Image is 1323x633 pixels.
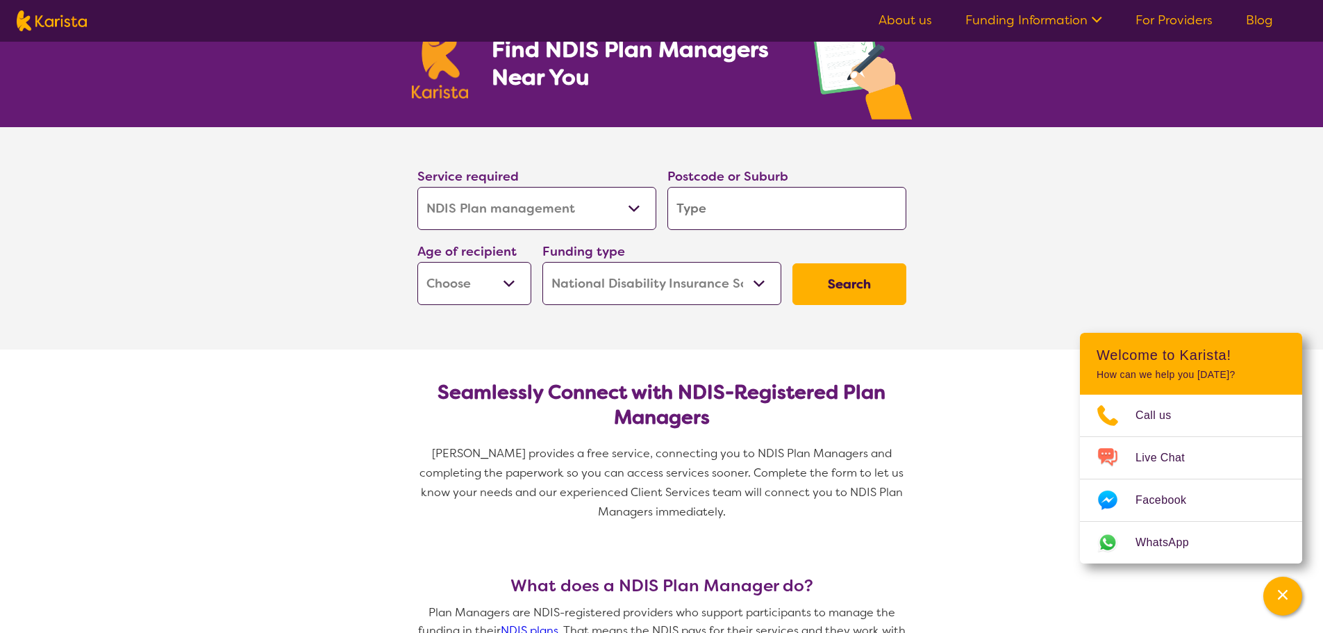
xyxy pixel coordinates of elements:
[417,243,517,260] label: Age of recipient
[1135,532,1206,553] span: WhatsApp
[1135,447,1201,468] span: Live Chat
[1263,577,1302,616] button: Channel Menu
[1097,369,1285,381] p: How can we help you [DATE]?
[417,168,519,185] label: Service required
[542,243,625,260] label: Funding type
[667,168,788,185] label: Postcode or Suburb
[1080,395,1302,564] ul: Choose channel
[792,263,906,305] button: Search
[810,6,912,127] img: plan-management
[412,24,469,99] img: Karista logo
[419,446,906,519] span: [PERSON_NAME] provides a free service, connecting you to NDIS Plan Managers and completing the pa...
[1246,12,1273,28] a: Blog
[17,10,87,31] img: Karista logo
[1135,405,1188,426] span: Call us
[1135,12,1213,28] a: For Providers
[965,12,1102,28] a: Funding Information
[1135,490,1203,511] span: Facebook
[667,187,906,230] input: Type
[492,35,782,91] h1: Find NDIS Plan Managers Near You
[1097,347,1285,363] h2: Welcome to Karista!
[412,576,912,595] h3: What does a NDIS Plan Manager do?
[428,380,895,430] h2: Seamlessly Connect with NDIS-Registered Plan Managers
[879,12,932,28] a: About us
[1080,333,1302,564] div: Channel Menu
[1080,522,1302,564] a: Web link opens in a new tab.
